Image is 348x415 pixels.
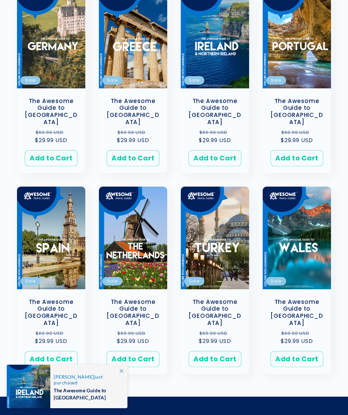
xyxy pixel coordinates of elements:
[24,298,79,326] a: The Awesome Guide to [GEOGRAPHIC_DATA]
[271,351,323,367] button: Add to Cart
[188,298,242,326] a: The Awesome Guide to [GEOGRAPHIC_DATA]
[189,351,241,367] button: Add to Cart
[188,98,242,126] a: The Awesome Guide to [GEOGRAPHIC_DATA]
[269,298,324,326] a: The Awesome Guide to [GEOGRAPHIC_DATA]
[107,150,159,166] button: Add to Cart
[269,98,324,126] a: The Awesome Guide to [GEOGRAPHIC_DATA]
[54,374,94,380] span: [PERSON_NAME]
[25,351,77,367] button: Add to Cart
[54,374,120,385] span: just purchased
[107,351,159,367] button: Add to Cart
[106,298,160,326] a: The Awesome Guide to [GEOGRAPHIC_DATA]
[106,98,160,126] a: The Awesome Guide to [GEOGRAPHIC_DATA]
[271,150,323,166] button: Add to Cart
[189,150,241,166] button: Add to Cart
[54,385,120,401] span: The Awesome Guide to [GEOGRAPHIC_DATA]
[25,150,77,166] button: Add to Cart
[24,98,79,126] a: The Awesome Guide to [GEOGRAPHIC_DATA]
